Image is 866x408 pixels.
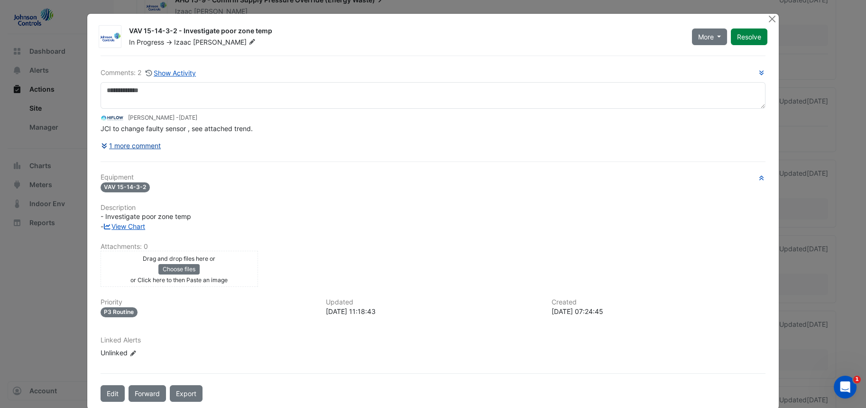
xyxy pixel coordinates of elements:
[101,113,124,123] img: HiFlow
[731,28,767,45] button: Resolve
[166,38,172,46] span: ->
[143,255,215,262] small: Drag and drop files here or
[99,32,121,42] img: Johnson Controls
[130,276,228,284] small: or Click here to then Paste an image
[101,173,766,181] h6: Equipment
[692,28,728,45] button: More
[326,306,540,316] div: [DATE] 11:18:43
[101,182,150,192] span: VAV 15-14-3-2
[129,26,681,38] div: VAV 15-14-3-2 - Investigate poor zone temp
[698,32,714,42] span: More
[101,243,766,251] h6: Attachments: 0
[853,376,861,383] span: 1
[129,350,137,357] fa-icon: Edit Linked Alerts
[103,222,146,230] a: View Chart
[101,348,214,358] div: Unlinked
[101,298,315,306] h6: Priority
[101,67,197,78] div: Comments: 2
[101,124,253,133] span: JCI to change faulty sensor , see attached trend.
[101,385,125,402] button: Edit
[101,307,138,317] div: P3 Routine
[101,336,766,344] h6: Linked Alerts
[101,212,191,230] span: - Investigate poor zone temp -
[193,38,258,47] span: [PERSON_NAME]
[834,376,857,399] iframe: Intercom live chat
[170,385,203,402] a: Export
[326,298,540,306] h6: Updated
[767,14,777,24] button: Close
[179,114,197,121] span: 2025-01-28 12:30:11
[145,67,197,78] button: Show Activity
[174,38,191,46] span: Izaac
[552,298,766,306] h6: Created
[158,264,200,275] button: Choose files
[552,306,766,316] div: [DATE] 07:24:45
[101,204,766,212] h6: Description
[101,137,162,154] button: 1 more comment
[128,114,197,122] small: [PERSON_NAME] -
[129,38,164,46] span: In Progress
[129,385,166,402] button: Forward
